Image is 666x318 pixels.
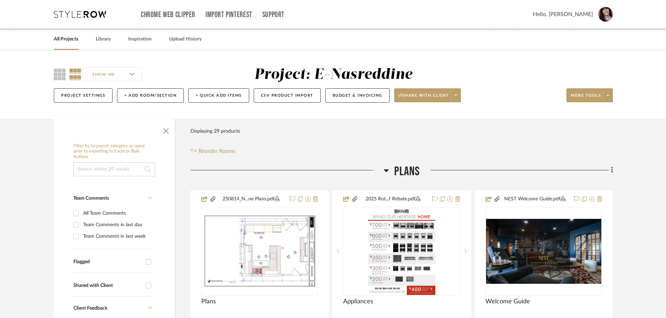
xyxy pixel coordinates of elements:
[254,67,412,82] div: Project: E-Nasreddine
[486,219,601,284] img: Welcome Guide
[368,208,435,295] img: Appliances
[188,88,249,103] button: + Quick Add Items
[141,12,195,18] a: Chrome Web Clipper
[566,88,613,102] button: More tools
[533,10,593,19] span: Hello, [PERSON_NAME]
[202,214,317,288] img: Plans
[205,12,252,18] a: Import Pinterest
[54,88,113,103] button: Project Settings
[198,147,236,155] span: Reorder Rooms
[96,35,111,44] a: Library
[486,207,602,295] div: 0
[128,35,152,44] a: Inspiration
[159,123,173,136] button: Close
[83,208,150,219] div: All Team Comments
[190,124,240,138] div: Displaying 29 products
[394,88,461,102] button: Share with client
[216,195,285,204] button: 250814_N...ne Plans.pdf
[83,219,150,230] div: Team Comments in last day
[83,231,150,242] div: Team Comments in last week
[598,7,613,22] img: avatar
[190,147,236,155] button: Reorder Rooms
[571,93,601,103] span: More tools
[254,88,321,103] button: CSV Product Import
[117,88,184,103] button: + Add Room/Section
[394,164,420,179] span: Plans
[485,298,530,305] span: Welcome Guide
[73,283,142,289] div: Shared with Client
[169,35,202,44] a: Upload History
[398,93,449,103] span: Share with client
[325,88,390,103] button: Budget & Invoicing
[73,306,107,311] span: Client Feedback
[73,196,109,201] span: Team Comments
[358,195,427,204] button: 2025 Rot...f Rebate.pdf
[73,162,155,176] input: Search within 29 results
[201,298,216,305] span: Plans
[343,298,373,305] span: Appliances
[54,35,78,44] a: All Projects
[73,143,155,160] h6: Filter by keyword, category or name prior to exporting to Excel or Bulk Actions
[500,195,570,204] button: NEST Welcome Guide.pdf
[73,259,142,265] div: Flagged
[262,12,284,18] a: Support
